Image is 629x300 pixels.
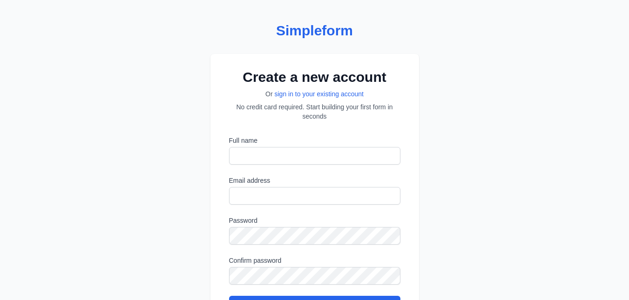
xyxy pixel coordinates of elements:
label: Confirm password [229,256,400,265]
label: Full name [229,136,400,145]
p: No credit card required. Start building your first form in seconds [229,102,400,121]
a: sign in to your existing account [275,90,364,98]
a: Simpleform [210,22,419,39]
label: Password [229,216,400,225]
p: Or [229,89,400,99]
label: Email address [229,176,400,185]
h2: Create a new account [229,69,400,86]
